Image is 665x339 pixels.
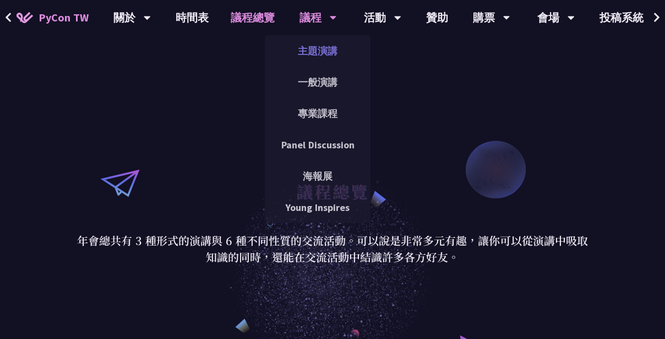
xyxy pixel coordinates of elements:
a: Young Inspires [265,194,370,220]
a: 主題演講 [265,38,370,64]
img: Home icon of PyCon TW 2025 [17,12,33,23]
a: Panel Discussion [265,132,370,158]
span: PyCon TW [39,9,89,26]
a: 海報展 [265,163,370,189]
p: 年會總共有 3 種形式的演講與 6 種不同性質的交流活動。可以說是非常多元有趣，讓你可以從演講中吸取知識的同時，還能在交流活動中結識許多各方好友。 [77,232,588,265]
a: PyCon TW [6,4,100,31]
a: 專業課程 [265,101,370,126]
a: 一般演講 [265,69,370,95]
